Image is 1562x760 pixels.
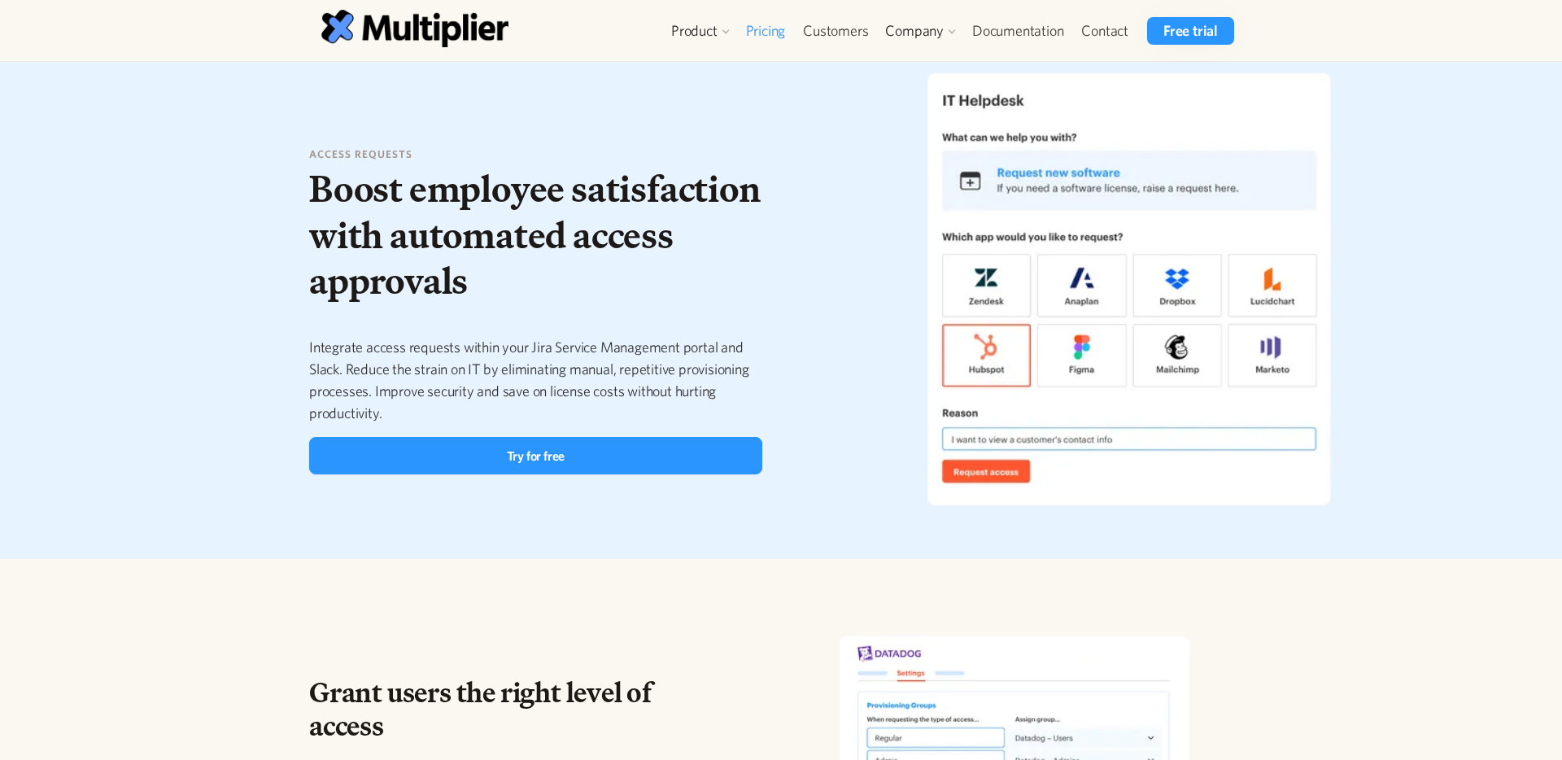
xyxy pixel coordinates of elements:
img: Desktop and Mobile illustration [868,51,1390,526]
a: Customers [794,17,877,45]
div: Product [671,21,718,41]
p: Integrate access requests within your Jira Service Management portal and Slack. Reduce the strain... [309,336,762,424]
a: Try for free [309,437,762,474]
h1: Boost employee satisfaction with automated access approvals [309,166,762,304]
a: Pricing [737,17,795,45]
span: Grant users the right level of access [309,670,652,747]
div: Company [885,21,944,41]
div: Product [663,17,737,45]
a: Documentation [963,17,1072,45]
a: Contact [1072,17,1137,45]
a: Free trial [1147,17,1234,45]
div: Company [877,17,963,45]
h6: access requests [309,146,762,163]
